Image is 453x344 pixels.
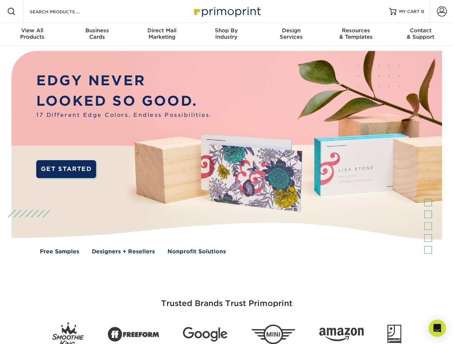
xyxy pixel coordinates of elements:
a: Designers + Resellers [92,248,155,256]
div: & Templates [324,27,388,40]
div: Open Intercom Messenger [429,320,446,337]
span: Direct Mail [129,27,194,34]
a: GET STARTED [36,160,96,178]
span: MY CART [399,9,420,15]
a: Resources& Templates [324,23,388,46]
a: Nonprofit Solutions [167,248,226,256]
span: Design [259,27,324,34]
span: Contact [388,27,453,34]
input: SEARCH PRODUCTS..... [29,7,99,16]
span: 0 [421,9,424,14]
p: LOOKED SO GOOD. [36,91,212,111]
a: Free Samples [40,248,79,256]
a: Contact& Support [388,23,453,46]
a: BusinessCards [65,23,129,46]
span: 17 Different Edge Colors. Endless Possibilities. [36,111,212,119]
span: Business [65,27,129,34]
a: DesignServices [259,23,324,46]
img: Google [183,327,227,342]
span: Resources [324,27,388,34]
iframe: Google Customer Reviews [2,322,61,341]
img: Primoprint [191,4,263,19]
img: Amazon [319,328,364,341]
img: Goodwill [387,325,401,344]
div: Services [259,27,324,40]
a: Shop ByIndustry [194,23,259,46]
span: Shop By [194,27,259,34]
h3: Trusted Brands Trust Primoprint [17,282,437,317]
div: Marketing [129,27,194,40]
p: EDGY NEVER [36,71,212,91]
div: Cards [65,27,129,40]
div: & Support [388,27,453,40]
a: Direct MailMarketing [129,23,194,46]
div: Industry [194,27,259,40]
